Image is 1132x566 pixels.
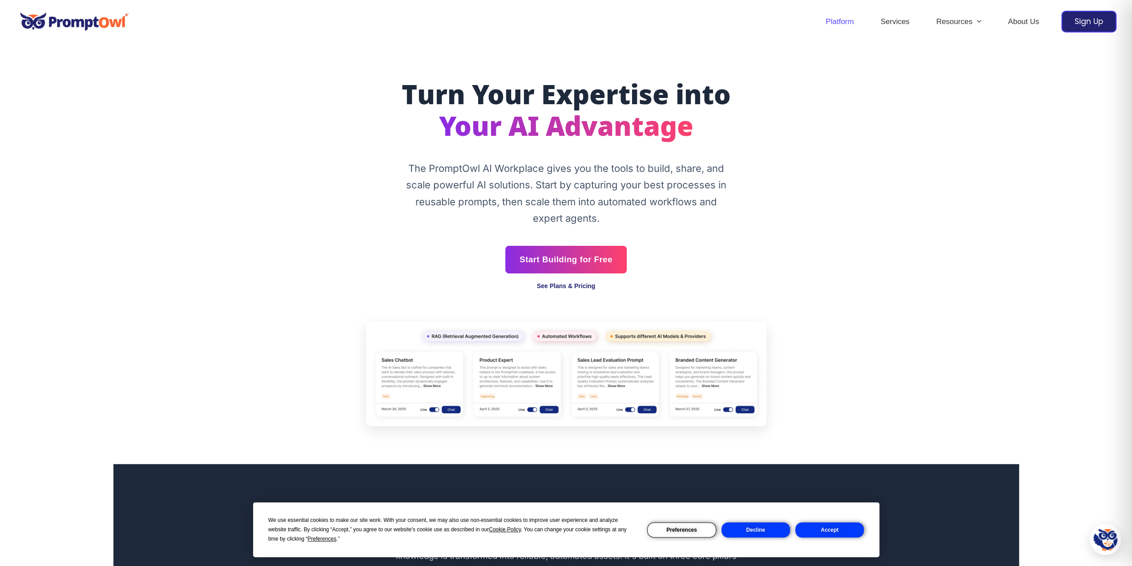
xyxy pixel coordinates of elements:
nav: Site Navigation: Header [812,6,1052,37]
img: Hootie - PromptOwl AI Assistant [1093,527,1117,551]
a: See Plans & Pricing [537,282,596,289]
a: Sign Up [1061,11,1116,33]
span: Preferences [308,536,337,542]
img: A graphic showing AI staff agents for different roles like marketing, sales, and support. [366,322,766,426]
span: Your AI Advantage [439,111,693,146]
button: Decline [721,522,790,537]
a: Platform [812,6,867,37]
span: Cookie Policy [489,526,521,533]
div: Cookie Consent Prompt [253,502,879,557]
p: The PromptOwl AI Workplace gives you the tools to build, share, and scale powerful AI solutions. ... [399,160,733,227]
a: ResourcesMenu Toggle [923,6,995,37]
span: Menu Toggle [972,6,981,37]
button: Accept [795,522,864,537]
button: Preferences [647,522,716,537]
img: promptowl.ai logo [16,6,133,37]
a: Services [867,6,923,37]
h1: Turn Your Expertise into [314,81,818,145]
div: We use essential cookies to make our site work. With your consent, we may also use non-essential ... [268,516,636,544]
a: About Us [995,6,1052,37]
a: Start Building for Free [505,246,627,273]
